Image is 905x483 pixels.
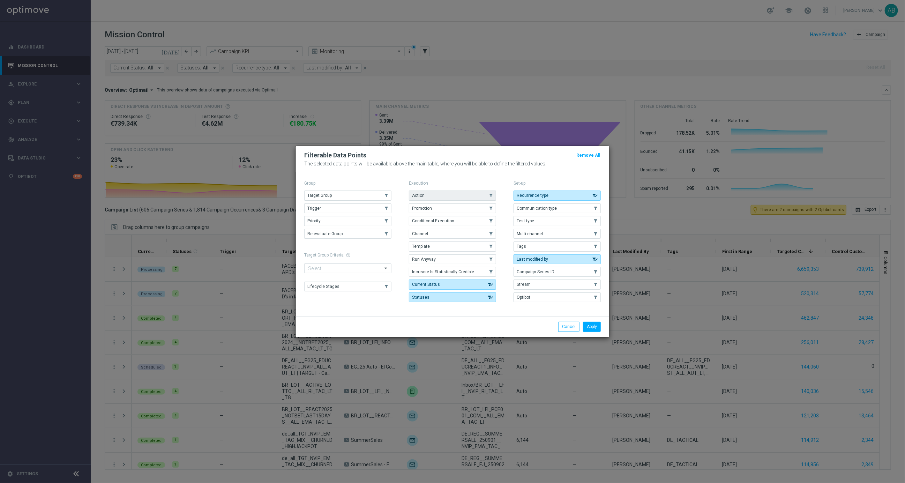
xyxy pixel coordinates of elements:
button: Statuses [409,292,496,302]
button: Template [409,241,496,251]
span: Increase Is Statistically Credible [412,269,474,274]
span: Trigger [307,206,321,211]
p: The selected data points will be available above the main table, where you will be able to define... [304,161,601,166]
span: Communication type [517,206,557,211]
span: Conditional Execution [412,218,454,223]
span: Action [412,193,425,198]
p: Group [304,180,391,186]
span: Lifecycle Stages [307,284,339,289]
span: Promotion [412,206,432,211]
span: Statuses [412,295,429,300]
button: Remove All [576,151,601,159]
span: help_outline [346,253,351,258]
button: Channel [409,229,496,239]
span: Template [412,244,430,249]
button: Test type [514,216,601,226]
span: Multi-channel [517,231,543,236]
button: Lifecycle Stages [304,282,391,291]
span: Stream [517,282,531,287]
button: Run Anyway [409,254,496,264]
span: Run Anyway [412,257,436,262]
button: Campaign Series ID [514,267,601,277]
button: Increase Is Statistically Credible [409,267,496,277]
button: Optibot [514,292,601,302]
h2: Filterable Data Points [304,151,366,159]
button: Action [409,191,496,200]
span: Current Status [412,282,440,287]
span: Tags [517,244,526,249]
span: Channel [412,231,428,236]
span: Test type [517,218,534,223]
button: Multi-channel [514,229,601,239]
span: Optibot [517,295,530,300]
button: Tags [514,241,601,251]
span: Re-evaluate Group [307,231,343,236]
p: Execution [409,180,496,186]
button: Last modified by [514,254,601,264]
button: Conditional Execution [409,216,496,226]
button: Re-evaluate Group [304,229,391,239]
span: Recurrence type [517,193,548,198]
button: Cancel [558,322,579,332]
span: Priority [307,218,321,223]
button: Stream [514,280,601,289]
button: Target Group [304,191,391,200]
p: Set-up [514,180,601,186]
button: Recurrence type [514,191,601,200]
button: Promotion [409,203,496,213]
span: Campaign Series ID [517,269,554,274]
span: Target Group [307,193,332,198]
h1: Target Group Criteria [304,253,391,258]
span: Last modified by [517,257,548,262]
button: Trigger [304,203,391,213]
button: Priority [304,216,391,226]
button: Communication type [514,203,601,213]
button: Apply [583,322,601,332]
button: Current Status [409,280,496,289]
